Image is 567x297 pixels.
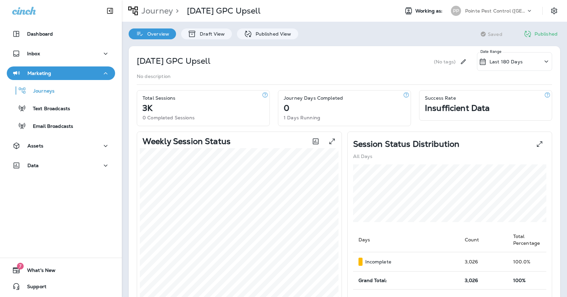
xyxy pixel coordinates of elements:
[548,5,560,17] button: Settings
[353,154,373,159] p: All Days
[173,6,179,16] p: >
[284,95,343,101] p: Journey Days Completed
[451,6,461,16] div: PP
[27,163,39,168] p: Data
[415,8,444,14] span: Working as:
[284,105,289,111] p: 0
[533,137,546,151] button: View Pie expanded to full screen
[20,284,46,292] span: Support
[7,119,115,133] button: Email Broadcasts
[101,4,119,18] button: Collapse Sidebar
[535,31,558,37] p: Published
[252,31,291,37] p: Published View
[26,88,54,95] p: Journeys
[7,47,115,60] button: Inbox
[137,56,211,66] p: Oct '25 GPC Upsell
[27,51,40,56] p: Inbox
[457,52,470,71] div: Edit
[508,252,546,272] td: 100.0 %
[465,277,478,283] span: 3,026
[143,115,195,120] p: 0 Completed Sessions
[353,227,459,252] th: Days
[425,105,489,111] p: Insufficient Data
[187,6,261,16] div: Oct '25 GPC Upsell
[137,74,171,79] p: No description
[284,115,320,120] p: 1 Days Running
[143,139,231,144] p: Weekly Session Status
[459,227,508,252] th: Count
[27,31,53,37] p: Dashboard
[17,263,24,270] span: 7
[365,259,391,264] p: Incomplete
[353,141,460,147] p: Session Status Distribution
[425,95,456,101] p: Success Rate
[508,227,546,252] th: Total Percentage
[7,139,115,153] button: Assets
[139,6,173,16] p: Journey
[325,135,339,148] button: View graph expanded to full screen
[489,59,523,64] p: Last 180 Days
[143,105,152,111] p: 3K
[20,268,56,276] span: What's New
[309,135,323,148] button: Toggle between session count and session percentage
[513,277,526,283] span: 100%
[143,95,175,101] p: Total Sessions
[459,252,508,272] td: 3,026
[26,123,73,130] p: Email Broadcasts
[187,6,261,16] p: [DATE] GPC Upsell
[27,71,51,76] p: Marketing
[358,277,387,283] span: Grand Total:
[144,31,169,37] p: Overview
[7,66,115,80] button: Marketing
[434,59,456,64] p: (No tags)
[196,31,225,37] p: Draft View
[26,106,70,112] p: Text Broadcasts
[7,83,115,98] button: Journeys
[27,143,43,148] p: Assets
[488,32,502,37] span: Saved
[465,8,526,14] p: Pointe Pest Control ([GEOGRAPHIC_DATA])
[480,49,502,54] p: Date Range
[7,159,115,172] button: Data
[7,280,115,293] button: Support
[7,101,115,115] button: Text Broadcasts
[7,263,115,277] button: 7What's New
[7,27,115,41] button: Dashboard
